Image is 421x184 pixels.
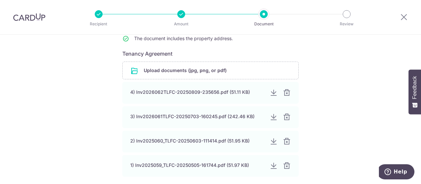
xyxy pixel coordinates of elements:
span: Feedback [412,76,418,99]
button: Feedback - Show survey [409,69,421,114]
div: 4) Inv2026062TLFC-20250809-235656.pdf (51.11 KB) [130,89,264,95]
p: Document [239,21,288,27]
div: 2) Inv2025060_TLFC-20250603-111414.pdf (51.95 KB) [130,138,264,144]
iframe: Opens a widget where you can find more information [379,164,414,181]
span: The document includes the property address. [134,36,233,41]
p: Review [322,21,371,27]
img: CardUp [13,13,45,21]
h6: Tenancy Agreement [122,50,299,58]
div: Upload documents (jpg, png, or pdf) [122,62,299,79]
p: Amount [157,21,206,27]
div: 3) Inv2026061TLFC-20250703-160245.pdf (242.46 KB) [130,113,264,120]
div: 1) Inv2025059_TLFC-20250505-161744.pdf (51.97 KB) [130,162,264,169]
p: Recipient [74,21,123,27]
